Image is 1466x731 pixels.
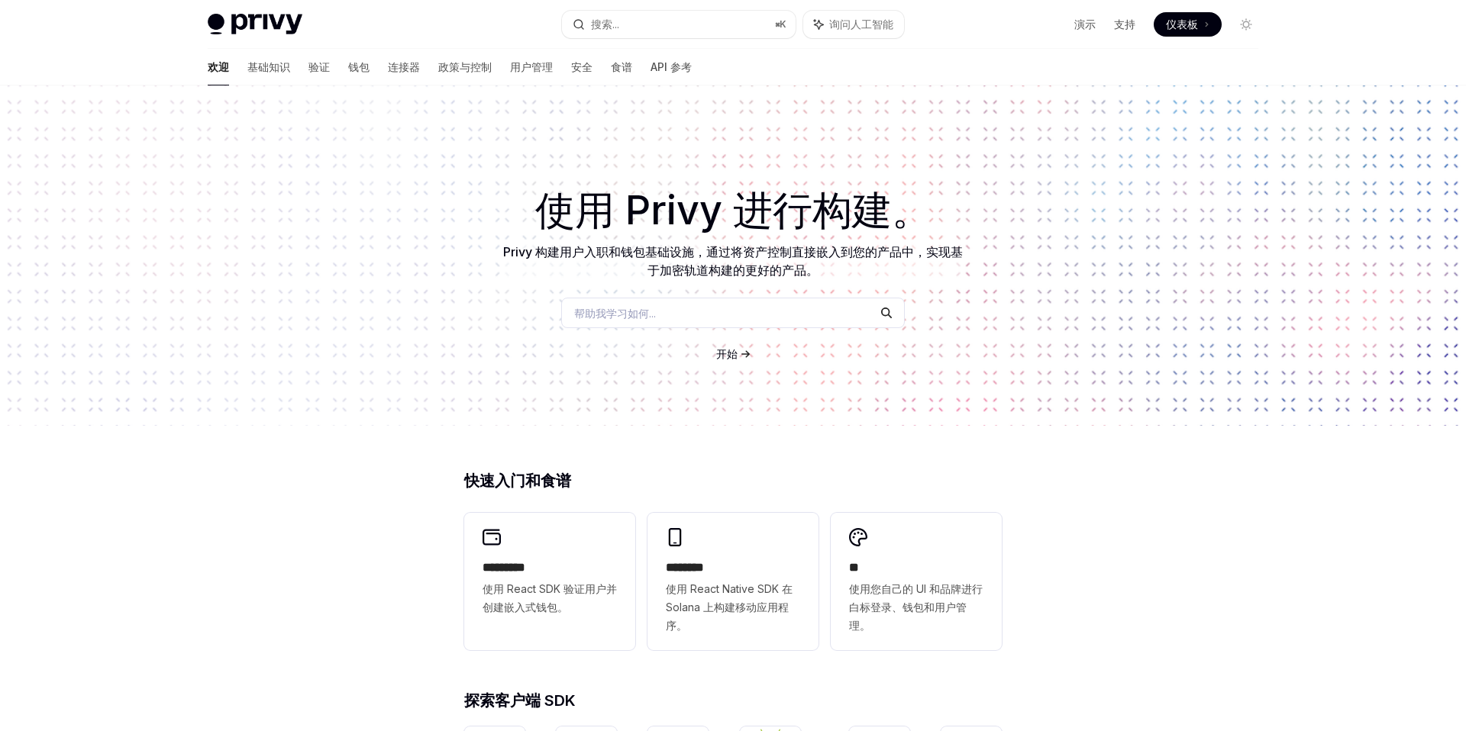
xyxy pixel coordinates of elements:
[611,60,632,73] font: 食谱
[208,49,229,85] a: 欢迎
[1114,17,1135,32] a: 支持
[562,11,796,38] button: 搜索...⌘K
[464,472,571,490] font: 快速入门和食谱
[574,307,656,320] font: 帮助我学习如何...
[1234,12,1258,37] button: 切换暗模式
[716,346,738,362] a: 开始
[348,60,370,73] font: 钱包
[247,49,290,85] a: 基础知识
[666,582,793,632] font: 使用 React Native SDK 在 Solana 上构建移动应用程序。
[716,347,738,360] font: 开始
[438,49,492,85] a: 政策与控制
[1154,12,1222,37] a: 仪表板
[483,582,617,613] font: 使用 React SDK 验证用户并创建嵌入式钱包。
[611,49,632,85] a: 食谱
[1074,17,1096,32] a: 演示
[1166,18,1198,31] font: 仪表板
[1114,18,1135,31] font: 支持
[438,60,492,73] font: 政策与控制
[803,11,904,38] button: 询问人工智能
[849,582,983,632] font: 使用您自己的 UI 和品牌进行白标登录、钱包和用户管理。
[208,14,302,35] img: 灯光标志
[831,513,1002,650] a: **使用您自己的 UI 和品牌进行白标登录、钱包和用户管理。
[651,60,692,73] font: API 参考
[464,691,576,710] font: 探索客户端 SDK
[503,244,963,278] font: Privy 构建用户入职和钱包基础设施，通过将资产控制直接嵌入到您的产品中，实现基于加密轨道构建的更好的产品。
[247,60,290,73] font: 基础知识
[308,49,330,85] a: 验证
[780,18,786,30] font: K
[348,49,370,85] a: 钱包
[208,60,229,73] font: 欢迎
[535,186,932,234] font: 使用 Privy 进行构建。
[1074,18,1096,31] font: 演示
[388,49,420,85] a: 连接器
[591,18,619,31] font: 搜索...
[388,60,420,73] font: 连接器
[308,60,330,73] font: 验证
[647,513,819,650] a: **** ***使用 React Native SDK 在 Solana 上构建移动应用程序。
[510,60,553,73] font: 用户管理
[829,18,893,31] font: 询问人工智能
[571,60,593,73] font: 安全
[651,49,692,85] a: API 参考
[775,18,780,30] font: ⌘
[510,49,553,85] a: 用户管理
[571,49,593,85] a: 安全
